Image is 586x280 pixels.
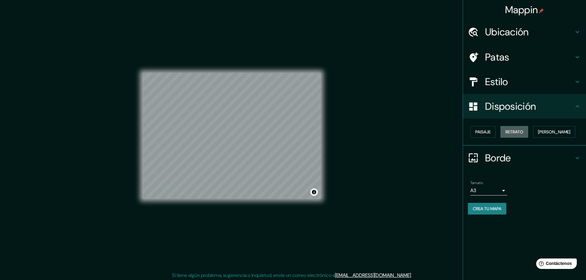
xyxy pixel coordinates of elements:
[531,256,579,273] iframe: Lanzador de widgets de ayuda
[335,272,411,278] a: [EMAIL_ADDRESS][DOMAIN_NAME]
[470,180,483,185] font: Tamaño
[475,129,491,135] font: Paisaje
[533,126,575,138] button: [PERSON_NAME]
[538,129,570,135] font: [PERSON_NAME]
[470,186,507,195] div: A3
[539,8,544,13] img: pin-icon.png
[485,75,508,88] font: Estilo
[413,272,414,278] font: .
[485,152,511,164] font: Borde
[463,94,586,119] div: Disposición
[468,203,506,215] button: Crea tu mapa
[505,3,538,16] font: Mappin
[310,188,318,196] button: Activar o desactivar atribución
[463,45,586,69] div: Patas
[485,26,529,38] font: Ubicación
[463,69,586,94] div: Estilo
[500,126,528,138] button: Retrato
[473,206,501,211] font: Crea tu mapa
[470,126,496,138] button: Paisaje
[142,73,321,199] canvas: Mapa
[412,272,413,278] font: .
[411,272,412,278] font: .
[505,129,523,135] font: Retrato
[463,20,586,44] div: Ubicación
[485,51,509,64] font: Patas
[463,146,586,170] div: Borde
[470,187,476,194] font: A3
[172,272,335,278] font: Si tiene algún problema, sugerencia o inquietud, envíe un correo electrónico a
[485,100,536,113] font: Disposición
